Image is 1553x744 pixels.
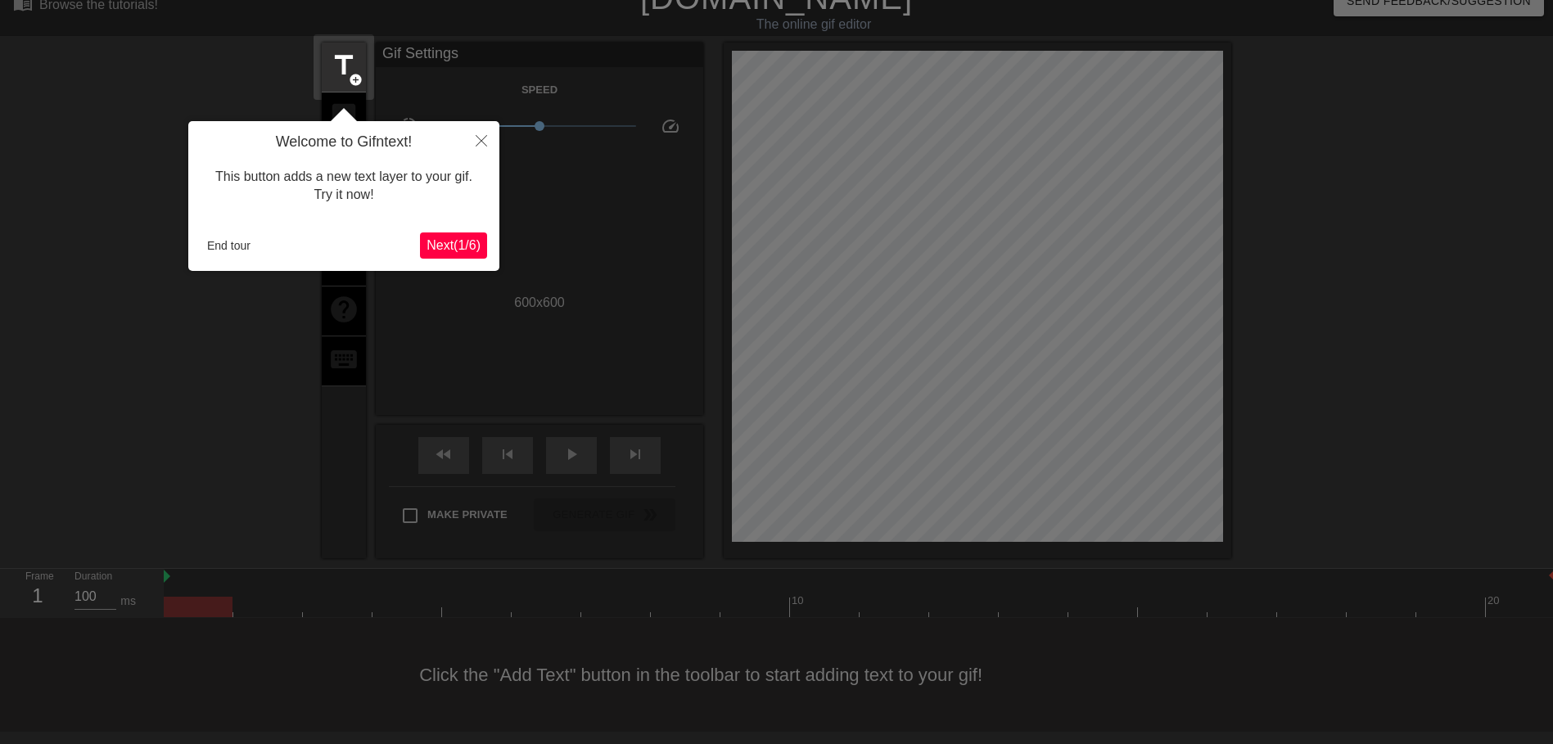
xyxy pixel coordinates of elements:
button: Next [420,232,487,259]
span: Next ( 1 / 6 ) [427,238,481,252]
div: This button adds a new text layer to your gif. Try it now! [201,151,487,221]
button: Close [463,121,499,159]
h4: Welcome to Gifntext! [201,133,487,151]
button: End tour [201,233,257,258]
